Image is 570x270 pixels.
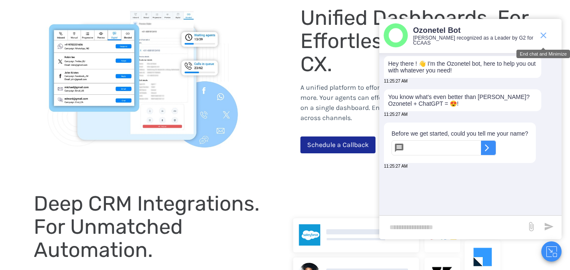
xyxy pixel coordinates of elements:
[392,130,528,137] p: Before we get started, could you tell me your name?
[300,83,536,122] span: A unified platform to effortlessly manage phone calls, SMS, WhatsApp, and more. Your agents can e...
[307,141,369,149] span: Schedule a Callback
[413,26,534,35] p: Ozonetel Bot
[384,220,522,235] div: new-msg-input
[516,50,570,58] div: End chat and Minimize
[541,241,562,262] button: Close chat
[34,191,265,262] span: Deep CRM Integrations. For Unmatched Automation.
[300,136,375,153] a: Schedule a Callback
[535,27,552,44] span: end chat or minimize
[384,164,408,168] span: 11:25:27 AM
[384,23,408,48] img: header
[384,112,408,117] span: 11:25:27 AM
[388,94,537,107] p: You know what's even better than [PERSON_NAME]? Ozonetel + ChatGPT = 😍!
[413,35,534,45] p: [PERSON_NAME] recognized as a Leader by G2 for CCAAS
[300,5,534,76] span: Unified Dashboards. For Effortless Omnichannel CX.
[384,79,408,83] span: 11:25:27 AM
[388,60,537,74] p: Hey there ! 👋 I'm the Ozonetel bot, here to help you out with whatever you need!
[34,8,278,152] img: Unified Call Center Dashboard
